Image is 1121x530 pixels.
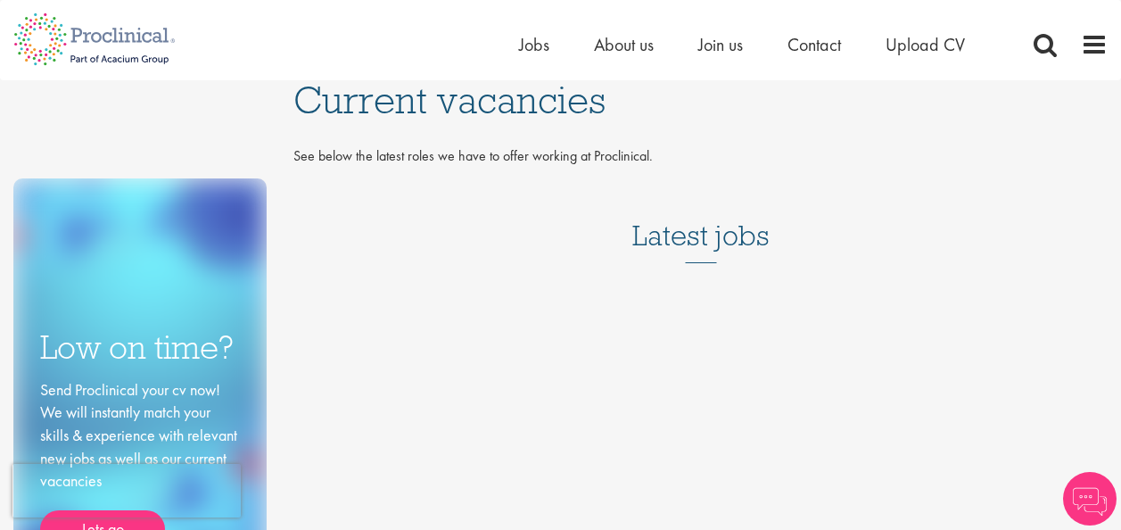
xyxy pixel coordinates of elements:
iframe: reCAPTCHA [12,464,241,518]
h3: Latest jobs [632,176,770,263]
a: Join us [698,33,743,56]
h3: Low on time? [40,330,240,365]
a: About us [594,33,654,56]
span: Current vacancies [293,76,606,124]
a: Jobs [519,33,549,56]
a: Contact [787,33,841,56]
p: See below the latest roles we have to offer working at Proclinical. [293,146,1108,167]
a: Upload CV [886,33,965,56]
img: Chatbot [1063,472,1117,526]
